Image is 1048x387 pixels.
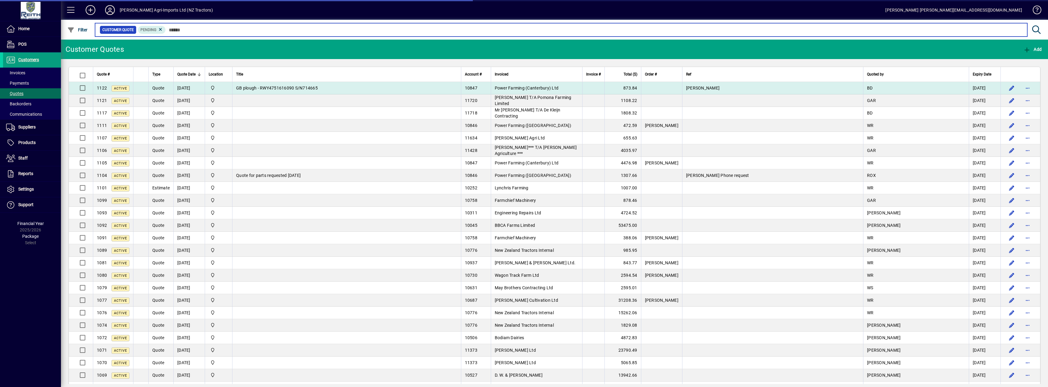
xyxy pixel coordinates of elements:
span: 10937 [465,260,477,265]
button: More options [1023,83,1032,93]
span: Home [18,26,30,31]
span: Wagon Track Farm Ltd [495,273,539,278]
button: Edit [1007,83,1017,93]
span: 10631 [465,285,477,290]
span: 1092 [97,223,107,228]
span: [PERSON_NAME] Agri Ltd [495,135,545,140]
span: 1121 [97,98,107,103]
td: [DATE] [173,269,205,282]
span: [PERSON_NAME] T/A Pomona Farming Limited [495,95,572,106]
span: Title [236,71,243,78]
button: Profile [100,5,120,16]
span: GAR [867,198,876,203]
span: [PERSON_NAME] & [PERSON_NAME] Ltd. [495,260,576,265]
span: Payments [6,81,29,86]
td: [DATE] [969,132,1000,144]
span: Active [114,211,127,215]
span: Add [1023,47,1042,52]
span: Settings [18,187,34,192]
span: WS [867,285,873,290]
td: [DATE] [173,82,205,94]
span: Quoted by [867,71,884,78]
span: Active [114,224,127,228]
span: Ashburton [209,135,228,141]
span: [PERSON_NAME] [645,273,678,278]
button: Edit [1007,345,1017,355]
td: [DATE] [969,232,1000,244]
td: [DATE] [173,257,205,269]
td: [DATE] [173,232,205,244]
td: [DATE] [969,257,1000,269]
span: [PERSON_NAME] Phone request [686,173,749,178]
button: Edit [1007,183,1017,193]
button: Edit [1007,333,1017,343]
a: Reports [3,166,61,181]
td: 985.95 [604,244,641,257]
div: Account # [465,71,487,78]
mat-chip: Pending Status: Pending [138,26,166,34]
span: Quote [152,111,164,115]
td: [DATE] [969,244,1000,257]
a: Products [3,135,61,150]
span: 10730 [465,273,477,278]
span: [PERSON_NAME] [645,160,678,165]
div: Ref [686,71,859,78]
span: GB plough - RWY4751616090 S/N714665 [236,86,318,90]
button: More options [1023,208,1032,218]
span: Products [18,140,36,145]
span: 10758 [465,198,477,203]
span: WR [867,160,874,165]
span: 10847 [465,160,477,165]
div: Customer Quotes [65,44,124,54]
a: Invoices [3,68,61,78]
td: [DATE] [969,282,1000,294]
span: Filter [67,27,88,32]
td: [DATE] [173,244,205,257]
td: [DATE] [173,119,205,132]
span: Pending [140,28,156,32]
td: [DATE] [173,144,205,157]
span: Support [18,202,34,207]
span: Mr [PERSON_NAME] T/A De Kleijn Contracting [495,107,561,118]
td: 655.63 [604,132,641,144]
td: 1808.32 [604,107,641,119]
a: Communications [3,109,61,119]
button: Edit [1007,195,1017,205]
td: [DATE] [173,194,205,207]
span: Active [114,86,127,90]
td: [DATE] [173,207,205,219]
span: Ashburton [209,110,228,116]
span: Quote # [97,71,110,78]
button: Add [81,5,100,16]
span: Quotes [6,91,23,96]
span: Ashburton [209,284,228,291]
button: Edit [1007,270,1017,280]
span: 1101 [97,185,107,190]
span: GAR [867,148,876,153]
span: GAR [867,98,876,103]
span: 10252 [465,185,477,190]
button: More options [1023,183,1032,193]
span: BBCA Farms Limited [495,223,535,228]
button: Edit [1007,158,1017,168]
td: 31208.36 [604,294,641,307]
span: 10687 [465,298,477,303]
span: Ashburton [209,234,228,241]
button: Add [1022,44,1043,55]
span: Ashburton [209,172,228,179]
span: 10846 [465,123,477,128]
span: Quote [152,210,164,215]
span: Quote [152,285,164,290]
td: 2594.54 [604,269,641,282]
button: More options [1023,96,1032,105]
button: More options [1023,108,1032,118]
td: [DATE] [969,107,1000,119]
td: [DATE] [969,207,1000,219]
span: [PERSON_NAME] [645,260,678,265]
div: Quoted by [867,71,965,78]
span: Active [114,99,127,103]
span: 1077 [97,298,107,303]
span: Quote [152,198,164,203]
span: 1111 [97,123,107,128]
button: More options [1023,133,1032,143]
